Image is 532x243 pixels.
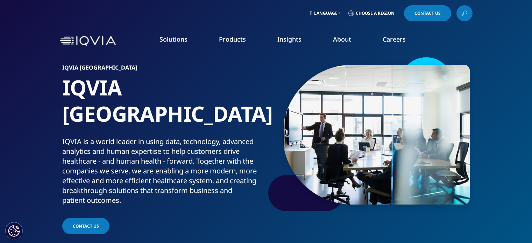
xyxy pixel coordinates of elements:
span: Contact Us [414,11,441,15]
a: Insights [277,35,302,43]
a: Contact Us [404,5,451,21]
div: IQVIA is a world leader in using data, technology, advanced analytics and human expertise to help... [62,137,263,205]
img: IQVIA Healthcare Information Technology and Pharma Clinical Research Company [60,36,116,46]
h6: IQVIA [GEOGRAPHIC_DATA] [62,65,263,74]
h1: IQVIA [GEOGRAPHIC_DATA] [62,74,263,137]
span: Choose a Region [356,10,395,16]
button: Cookies Settings [5,222,23,240]
a: Contact Us [62,218,109,234]
nav: Primary [119,24,473,57]
img: 352_businessman-leading-meeting-in-conference-room.jpg [283,65,470,205]
span: Language [314,10,338,16]
a: Products [219,35,246,43]
a: Careers [383,35,406,43]
span: Contact Us [73,223,99,229]
a: Solutions [159,35,187,43]
a: About [333,35,351,43]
